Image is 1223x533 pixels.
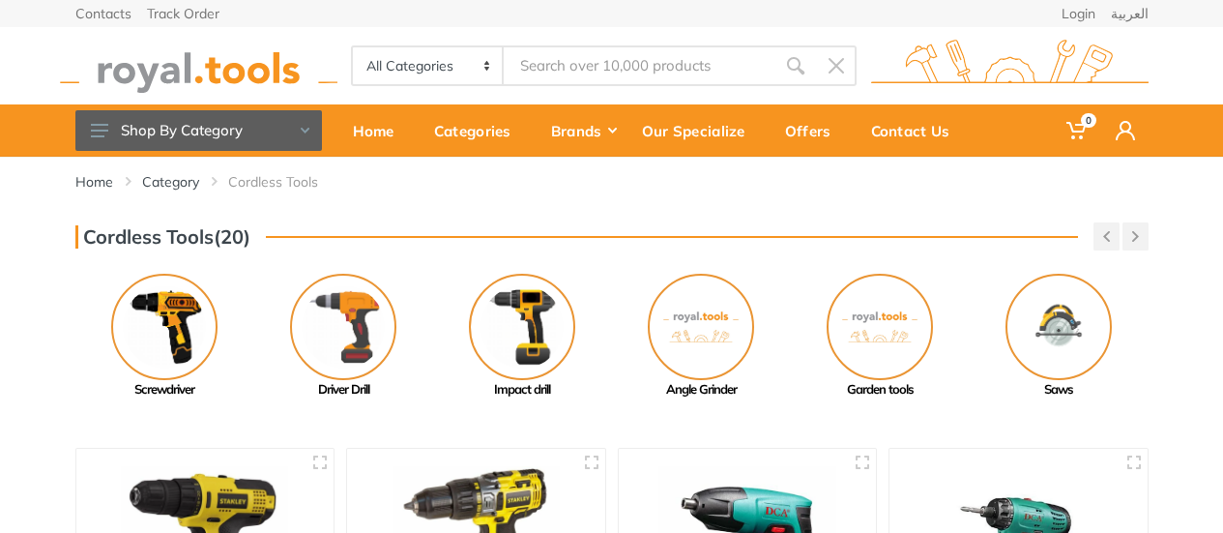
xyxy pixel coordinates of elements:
[75,225,250,249] h3: Cordless Tools(20)
[772,104,858,157] a: Offers
[858,110,976,151] div: Contact Us
[111,274,218,380] img: Royal - Screwdriver
[538,110,628,151] div: Brands
[75,7,131,20] a: Contacts
[1005,274,1112,380] img: Royal - Saws
[628,104,772,157] a: Our Specialize
[339,110,421,151] div: Home
[827,274,933,380] img: No Image
[290,274,396,380] img: Royal - Driver Drill
[433,380,612,400] div: Impact drill
[791,380,970,400] div: Garden tools
[1062,7,1095,20] a: Login
[612,274,791,400] a: Angle Grinder
[469,274,575,380] img: Royal - Impact drill
[75,274,254,400] a: Screwdriver
[791,274,970,400] a: Garden tools
[75,172,113,192] a: Home
[648,274,754,380] img: No Image
[228,172,347,192] li: Cordless Tools
[75,380,254,400] div: Screwdriver
[142,172,199,192] a: Category
[970,274,1149,400] a: Saws
[612,380,791,400] div: Angle Grinder
[504,45,774,86] input: Site search
[433,274,612,400] a: Impact drill
[858,104,976,157] a: Contact Us
[421,104,538,157] a: Categories
[147,7,219,20] a: Track Order
[75,110,322,151] button: Shop By Category
[254,380,433,400] div: Driver Drill
[628,110,772,151] div: Our Specialize
[353,47,505,84] select: Category
[254,274,433,400] a: Driver Drill
[970,380,1149,400] div: Saws
[1081,113,1096,128] span: 0
[339,104,421,157] a: Home
[75,172,1149,192] nav: breadcrumb
[871,40,1149,93] img: royal.tools Logo
[421,110,538,151] div: Categories
[1111,7,1149,20] a: العربية
[1053,104,1102,157] a: 0
[772,110,858,151] div: Offers
[60,40,337,93] img: royal.tools Logo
